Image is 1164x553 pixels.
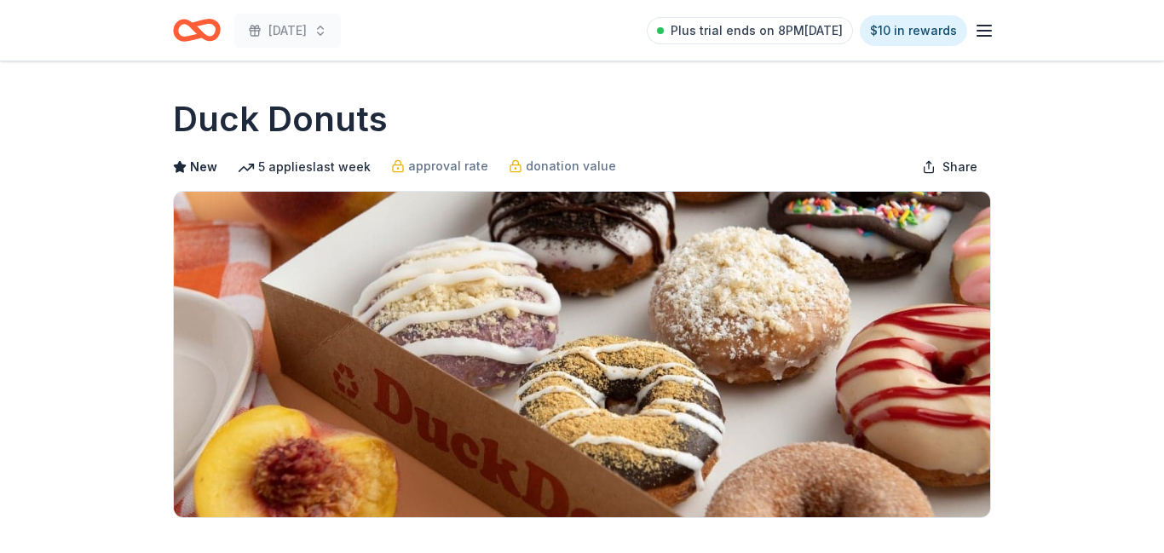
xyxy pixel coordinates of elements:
[190,157,217,177] span: New
[234,14,341,48] button: [DATE]
[238,157,371,177] div: 5 applies last week
[509,156,616,176] a: donation value
[174,192,990,517] img: Image for Duck Donuts
[942,157,977,177] span: Share
[173,10,221,50] a: Home
[671,20,843,41] span: Plus trial ends on 8PM[DATE]
[391,156,488,176] a: approval rate
[860,15,967,46] a: $10 in rewards
[647,17,853,44] a: Plus trial ends on 8PM[DATE]
[173,95,388,143] h1: Duck Donuts
[526,156,616,176] span: donation value
[408,156,488,176] span: approval rate
[908,150,991,184] button: Share
[268,20,307,41] span: [DATE]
